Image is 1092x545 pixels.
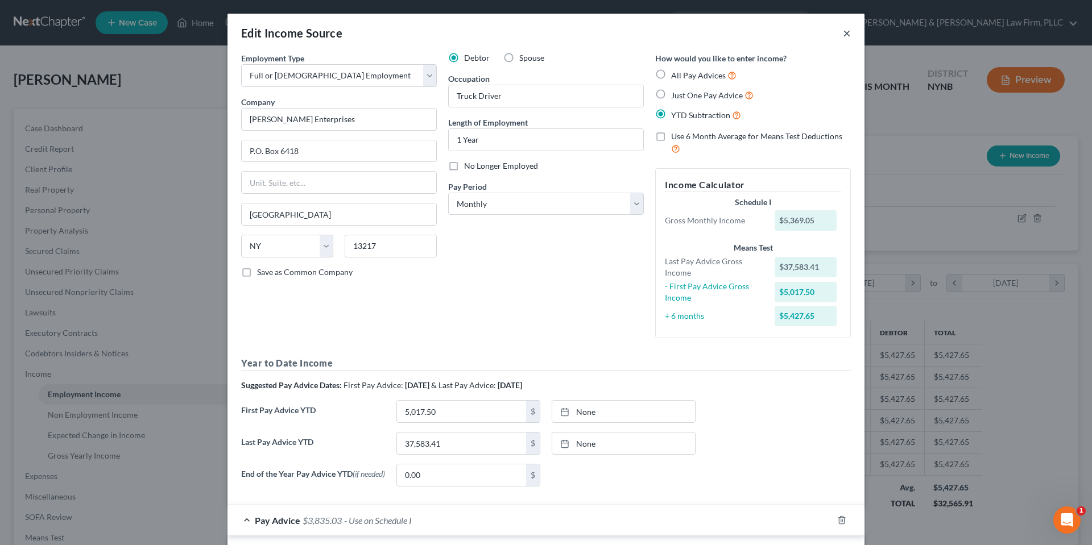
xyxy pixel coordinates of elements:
[775,210,837,231] div: $5,369.05
[431,380,496,390] span: & Last Pay Advice:
[659,310,769,322] div: ÷ 6 months
[655,52,787,64] label: How would you like to enter income?
[397,401,526,422] input: 0.00
[552,401,695,422] a: None
[671,110,730,120] span: YTD Subtraction
[464,161,538,170] span: No Longer Employed
[659,215,769,226] div: Gross Monthly Income
[345,235,437,257] input: Enter zip...
[448,73,490,85] label: Occupation
[659,256,769,278] div: Last Pay Advice Gross Income
[519,53,544,63] span: Spouse
[241,97,275,107] span: Company
[498,380,522,390] strong: [DATE]
[671,90,743,100] span: Just One Pay Advice
[526,432,540,454] div: $
[344,515,412,526] span: - Use on Schedule I
[552,432,695,454] a: None
[257,267,353,277] span: Save as Common Company
[242,203,436,225] input: Enter city...
[235,464,391,496] label: End of the Year Pay Advice YTD
[397,432,526,454] input: 0.00
[242,140,436,162] input: Enter address...
[344,380,403,390] span: First Pay Advice:
[241,53,304,63] span: Employment Type
[241,108,437,131] input: Search company by name...
[241,380,342,390] strong: Suggested Pay Advice Dates:
[235,400,391,432] label: First Pay Advice YTD
[448,117,528,128] label: Length of Employment
[449,85,643,107] input: --
[526,464,540,486] div: $
[775,257,837,277] div: $37,583.41
[235,432,391,464] label: Last Pay Advice YTD
[242,172,436,193] input: Unit, Suite, etc...
[665,242,841,253] div: Means Test
[526,401,540,422] div: $
[671,131,842,141] span: Use 6 Month Average for Means Test Deductions
[775,306,837,326] div: $5,427.65
[843,26,851,40] button: ×
[255,515,300,526] span: Pay Advice
[659,281,769,303] div: - First Pay Advice Gross Income
[241,25,342,41] div: Edit Income Source
[671,70,726,80] span: All Pay Advices
[665,197,841,208] div: Schedule I
[241,356,851,371] h5: Year to Date Income
[448,182,487,192] span: Pay Period
[405,380,429,390] strong: [DATE]
[1077,506,1086,515] span: 1
[449,129,643,151] input: ex: 2 years
[665,178,841,192] h5: Income Calculator
[353,469,385,479] span: (if needed)
[464,53,490,63] span: Debtor
[397,464,526,486] input: 0.00
[1053,506,1081,534] iframe: Intercom live chat
[303,515,342,526] span: $3,835.03
[775,282,837,302] div: $5,017.50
